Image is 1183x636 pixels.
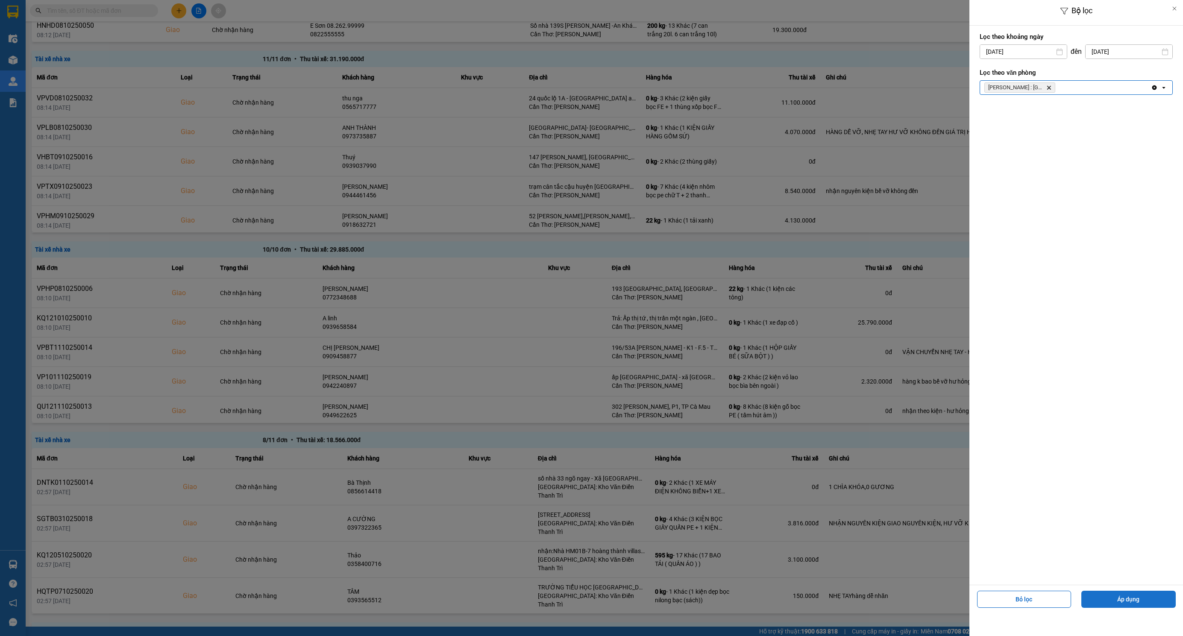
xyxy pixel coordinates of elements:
button: Bỏ lọc [977,591,1071,608]
svg: open [1160,84,1167,91]
input: Select a date. [1086,45,1172,59]
label: Lọc theo văn phòng [980,68,1173,77]
button: Áp dụng [1081,591,1176,608]
svg: Clear all [1151,84,1158,91]
input: Select a date. [980,45,1067,59]
div: đến [1067,47,1085,56]
span: Bộ lọc [1071,6,1092,15]
svg: Delete [1046,85,1051,90]
label: Lọc theo khoảng ngày [980,32,1173,41]
span: Hồ Chí Minh : Kho Quận 12 [988,84,1043,91]
span: Hồ Chí Minh : Kho Quận 12, close by backspace [984,82,1055,93]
